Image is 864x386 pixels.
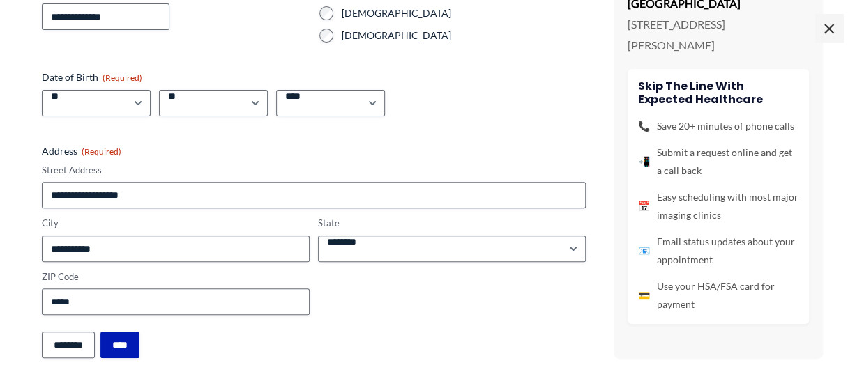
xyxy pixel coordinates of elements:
[638,143,798,179] li: Submit a request online and get a call back
[342,6,586,20] label: [DEMOGRAPHIC_DATA]
[82,146,121,157] span: (Required)
[638,196,650,215] span: 📅
[638,241,650,259] span: 📧
[628,14,809,55] p: [STREET_ADDRESS][PERSON_NAME]
[638,232,798,268] li: Email status updates about your appointment
[638,152,650,170] span: 📲
[638,187,798,224] li: Easy scheduling with most major imaging clinics
[42,144,121,158] legend: Address
[638,277,798,313] li: Use your HSA/FSA card for payment
[815,14,843,42] span: ×
[638,79,798,106] h4: Skip the line with Expected Healthcare
[342,29,586,43] label: [DEMOGRAPHIC_DATA]
[638,116,798,134] li: Save 20+ minutes of phone calls
[318,217,586,230] label: State
[42,164,586,177] label: Street Address
[638,286,650,304] span: 💳
[103,72,142,83] span: (Required)
[42,217,310,230] label: City
[42,70,142,84] legend: Date of Birth
[42,270,310,284] label: ZIP Code
[638,116,650,134] span: 📞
